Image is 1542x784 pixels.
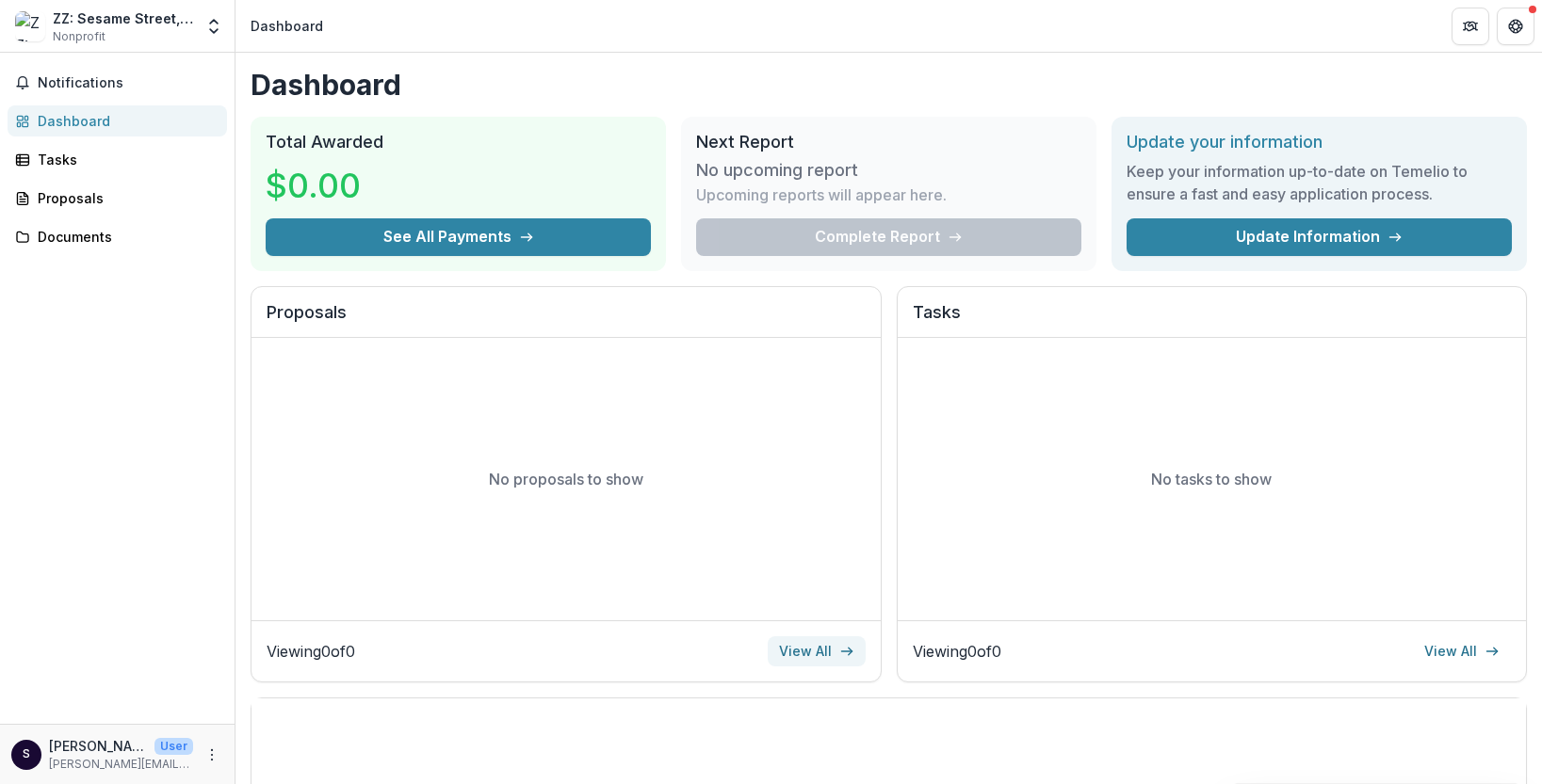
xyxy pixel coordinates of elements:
[913,302,1512,338] h2: Tasks
[23,748,30,760] div: scott.umbel+10@gmail.com
[1497,8,1534,45] button: Get Help
[1413,636,1511,666] a: View All
[201,744,223,766] button: More
[38,150,212,169] div: Tasks
[1151,468,1272,490] p: No tasks to show
[696,184,947,206] p: Upcoming reports will appear here.
[266,160,407,211] h3: $0.00
[201,8,227,45] button: Open entity switcher
[8,105,227,136] a: Dashboard
[38,227,212,247] div: Documents
[15,11,45,41] img: ZZ: Sesame Street, Inc.
[696,132,1081,152] h2: Next Report
[49,756,193,773] p: [PERSON_NAME][EMAIL_ADDRESS][PERSON_NAME][DOMAIN_NAME]
[8,221,227,252] a: Documents
[266,218,651,256] button: See All Payments
[489,468,643,490] p: No proposals to show
[154,738,193,755] p: User
[696,160,858,181] h3: No upcoming report
[8,68,227,98] button: Notifications
[38,75,219,91] span: Notifications
[38,188,212,208] div: Proposals
[768,636,866,666] a: View All
[251,68,1527,102] h1: Dashboard
[53,28,106,45] span: Nonprofit
[251,16,323,36] div: Dashboard
[267,640,355,663] p: Viewing 0 of 0
[38,111,212,131] div: Dashboard
[8,183,227,214] a: Proposals
[8,144,227,175] a: Tasks
[53,8,193,28] div: ZZ: Sesame Street, Inc.
[913,640,1001,663] p: Viewing 0 of 0
[243,12,331,40] nav: breadcrumb
[1452,8,1489,45] button: Partners
[266,132,651,152] h2: Total Awarded
[1127,160,1512,205] h3: Keep your information up-to-date on Temelio to ensure a fast and easy application process.
[1127,218,1512,256] a: Update Information
[267,302,866,338] h2: Proposals
[49,736,147,756] p: [PERSON_NAME][EMAIL_ADDRESS][PERSON_NAME][DOMAIN_NAME]
[1127,132,1512,152] h2: Update your information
